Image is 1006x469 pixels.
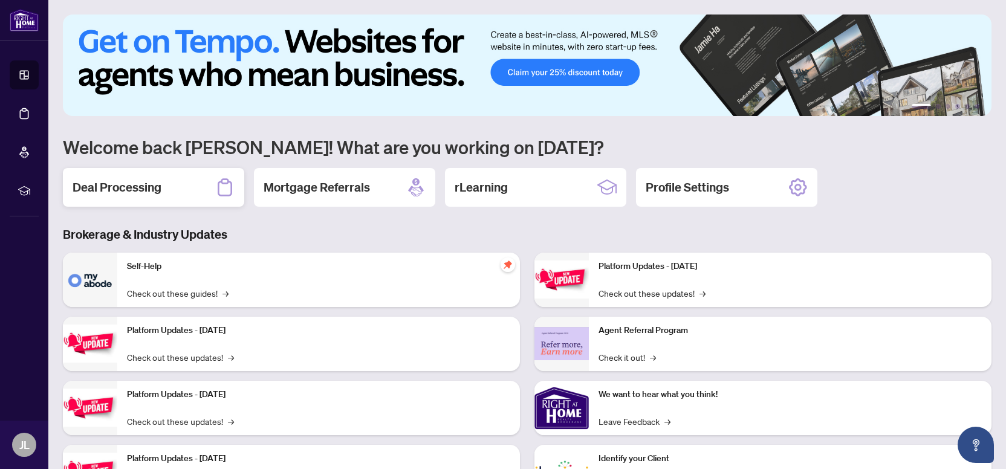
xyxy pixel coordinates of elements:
[19,436,30,453] span: JL
[965,104,970,109] button: 5
[599,260,982,273] p: Platform Updates - [DATE]
[222,286,229,300] span: →
[599,388,982,401] p: We want to hear what you think!
[599,415,670,428] a: Leave Feedback→
[958,427,994,463] button: Open asap
[955,104,960,109] button: 4
[455,179,508,196] h2: rLearning
[127,324,510,337] p: Platform Updates - [DATE]
[63,226,991,243] h3: Brokerage & Industry Updates
[534,327,589,360] img: Agent Referral Program
[228,351,234,364] span: →
[127,286,229,300] a: Check out these guides!→
[699,286,706,300] span: →
[228,415,234,428] span: →
[936,104,941,109] button: 2
[63,325,117,363] img: Platform Updates - September 16, 2025
[63,389,117,427] img: Platform Updates - July 21, 2025
[912,104,931,109] button: 1
[646,179,729,196] h2: Profile Settings
[650,351,656,364] span: →
[63,253,117,307] img: Self-Help
[975,104,979,109] button: 6
[534,260,589,299] img: Platform Updates - June 23, 2025
[501,257,515,272] span: pushpin
[664,415,670,428] span: →
[599,351,656,364] a: Check it out!→
[127,415,234,428] a: Check out these updates!→
[73,179,161,196] h2: Deal Processing
[946,104,950,109] button: 3
[127,452,510,465] p: Platform Updates - [DATE]
[63,135,991,158] h1: Welcome back [PERSON_NAME]! What are you working on [DATE]?
[63,15,991,116] img: Slide 0
[599,286,706,300] a: Check out these updates!→
[264,179,370,196] h2: Mortgage Referrals
[127,351,234,364] a: Check out these updates!→
[10,9,39,31] img: logo
[127,388,510,401] p: Platform Updates - [DATE]
[534,381,589,435] img: We want to hear what you think!
[127,260,510,273] p: Self-Help
[599,452,982,465] p: Identify your Client
[599,324,982,337] p: Agent Referral Program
